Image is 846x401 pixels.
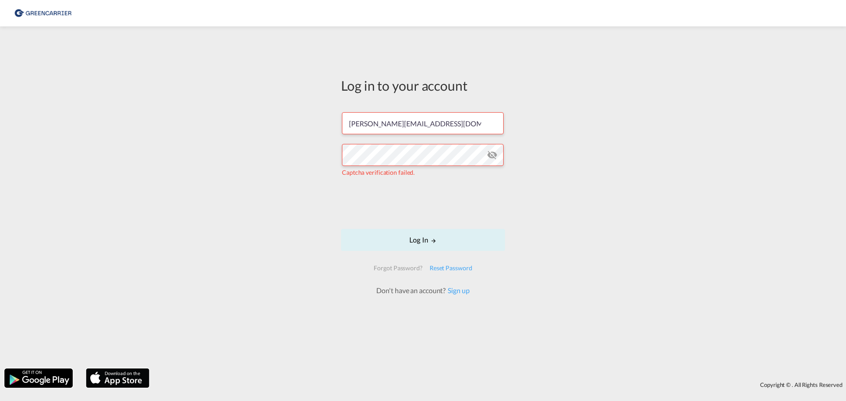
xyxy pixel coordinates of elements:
iframe: reCAPTCHA [356,186,490,220]
img: google.png [4,368,74,389]
img: apple.png [85,368,150,389]
button: LOGIN [341,229,505,251]
md-icon: icon-eye-off [487,150,497,160]
div: Reset Password [426,260,476,276]
div: Log in to your account [341,76,505,95]
a: Sign up [445,286,469,294]
span: Captcha verification failed. [342,169,415,176]
input: Enter email/phone number [342,112,504,134]
div: Don't have an account? [367,286,479,295]
img: 8cf206808afe11efa76fcd1e3d746489.png [13,4,73,23]
div: Forgot Password? [370,260,426,276]
div: Copyright © . All Rights Reserved [154,377,846,392]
